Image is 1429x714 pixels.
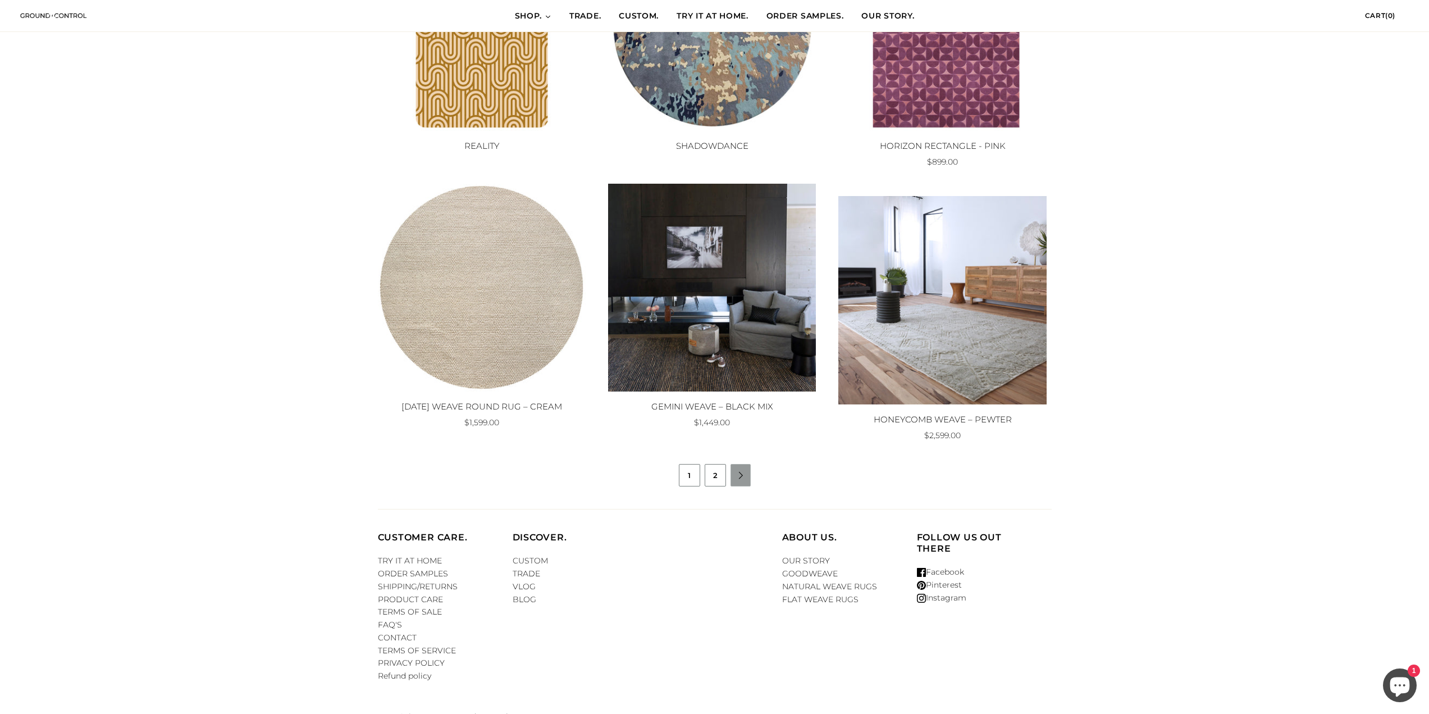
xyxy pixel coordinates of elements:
[513,569,540,579] a: TRADE
[378,658,445,668] a: PRIVACY POLICY
[513,532,631,543] h4: DISCOVER.
[668,1,757,32] a: TRY IT AT HOME.
[378,556,442,566] a: TRY IT AT HOME
[1365,11,1412,20] a: Cart(0)
[1380,668,1420,705] inbox-online-store-chat: Shopify online store chat
[560,1,610,32] a: TRADE.
[852,1,923,32] a: OUR STORY.
[766,11,844,22] span: ORDER SAMPLES.
[874,414,1012,425] a: HONEYCOMB WEAVE – PEWTER
[677,11,748,22] span: TRY IT AT HOME.
[782,581,877,592] a: NATURAL WEAVE RUGS
[782,556,830,566] a: OUR STORY
[513,581,536,592] a: VLOG
[705,465,725,486] a: 2
[619,11,659,22] span: CUSTOM.
[513,594,536,604] a: BLOG
[378,671,431,681] a: Refund policy
[378,645,456,656] a: TERMS OF SERVICE
[378,633,417,643] a: CONTACT
[401,401,562,412] a: [DATE] WEAVE ROUND RUG – CREAM
[679,465,700,486] a: 1
[378,532,496,543] h4: CUSTOMER CARE.
[651,401,773,412] a: GEMINI WEAVE – BLACK MIX
[378,569,448,579] a: ORDER SAMPLES
[378,620,402,630] a: FAQ'S
[917,532,1035,554] h4: Follow us out there
[917,593,966,603] a: Instagram
[917,567,964,577] a: Facebook
[917,580,962,590] a: Pinterest
[378,581,458,592] a: SHIPPING/RETURNS
[378,594,443,604] a: PRODUCT CARE
[515,11,542,22] span: SHOP.
[506,1,561,32] a: SHOP.
[676,140,748,151] a: SHADOWDANCE
[1365,11,1385,20] span: Cart
[1388,11,1393,20] span: 0
[927,157,958,167] span: $899.00
[782,594,859,604] a: FLAT WEAVE RUGS
[924,430,961,440] span: $2,599.00
[782,569,838,579] a: GOODWEAVE
[782,532,900,543] h4: ABOUT US.
[513,556,548,566] a: CUSTOM
[880,140,1006,151] a: HORIZON RECTANGLE - PINK
[464,417,499,428] span: $1,599.00
[861,11,914,22] span: OUR STORY.
[464,140,499,151] a: REALITY
[731,472,751,479] a: 
[694,417,730,428] span: $1,449.00
[569,11,601,22] span: TRADE.
[378,607,442,617] a: TERMS OF SALE
[610,1,668,32] a: CUSTOM.
[757,1,853,32] a: ORDER SAMPLES.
